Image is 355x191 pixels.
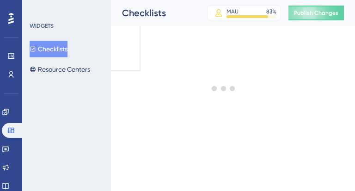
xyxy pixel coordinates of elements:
[30,22,54,30] div: WIDGETS
[288,6,344,20] button: Publish Changes
[294,9,338,17] span: Publish Changes
[30,61,90,78] button: Resource Centers
[30,41,67,57] button: Checklists
[122,6,184,19] div: Checklists
[226,8,239,15] div: MAU
[266,8,276,15] div: 83 %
